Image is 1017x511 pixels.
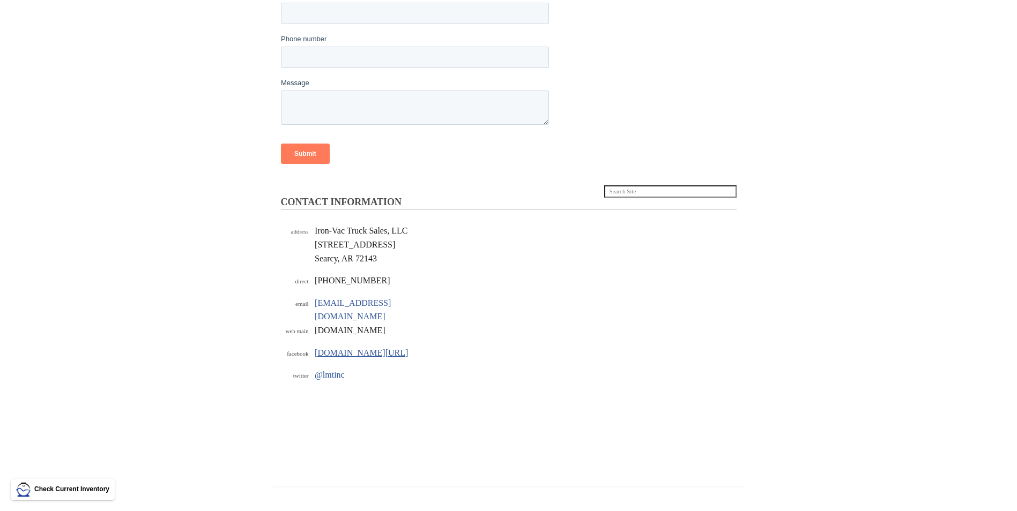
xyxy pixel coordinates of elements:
img: LMT Icon [16,482,31,497]
p: Check Current Inventory [34,484,109,494]
span: email [295,300,308,307]
a: [DOMAIN_NAME][URL] [315,348,408,357]
span: facebook [287,350,308,357]
span: web main [285,328,308,334]
span: Iron-Vac Truck Sales, LLC [STREET_ADDRESS] Searcy, AR 72143 [315,226,407,262]
span: twitter [293,372,309,379]
span: [DOMAIN_NAME] [315,326,385,335]
span: address [291,228,309,235]
a: [EMAIL_ADDRESS][DOMAIN_NAME] [315,298,391,321]
input: Search Site [604,185,737,198]
span: direct [295,278,308,284]
a: @lmtinc [315,370,345,379]
span: [PHONE_NUMBER] [315,276,390,285]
